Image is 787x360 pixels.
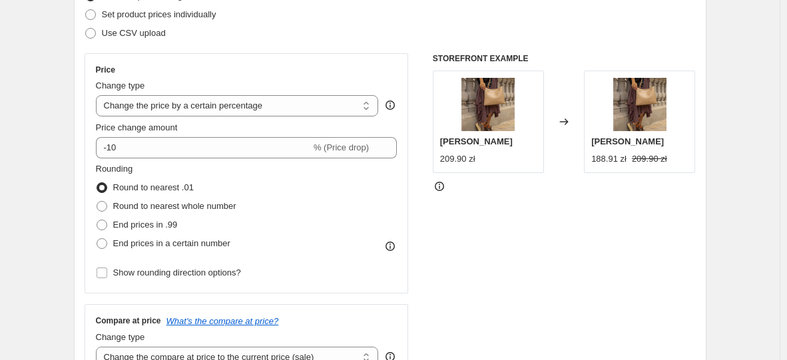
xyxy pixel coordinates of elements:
[96,315,161,326] h3: Compare at price
[96,122,178,132] span: Price change amount
[113,238,230,248] span: End prices in a certain number
[113,182,194,192] span: Round to nearest .01
[96,81,145,90] span: Change type
[113,220,178,230] span: End prices in .99
[591,152,627,166] div: 188.91 zł
[461,78,515,131] img: 9e972bb59413f7c263878ec8607258e8_80x.jpg
[113,268,241,277] span: Show rounding direction options?
[96,332,145,342] span: Change type
[96,164,133,174] span: Rounding
[433,53,696,64] h6: STOREFRONT EXAMPLE
[440,136,513,146] span: [PERSON_NAME]
[613,78,666,131] img: 9e972bb59413f7c263878ec8607258e8_80x.jpg
[440,152,475,166] div: 209.90 zł
[384,98,397,112] div: help
[632,152,667,166] strike: 209.90 zł
[591,136,664,146] span: [PERSON_NAME]
[102,28,166,38] span: Use CSV upload
[102,9,216,19] span: Set product prices individually
[166,316,279,326] button: What's the compare at price?
[314,142,369,152] span: % (Price drop)
[113,201,236,211] span: Round to nearest whole number
[96,65,115,75] h3: Price
[96,137,311,158] input: -15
